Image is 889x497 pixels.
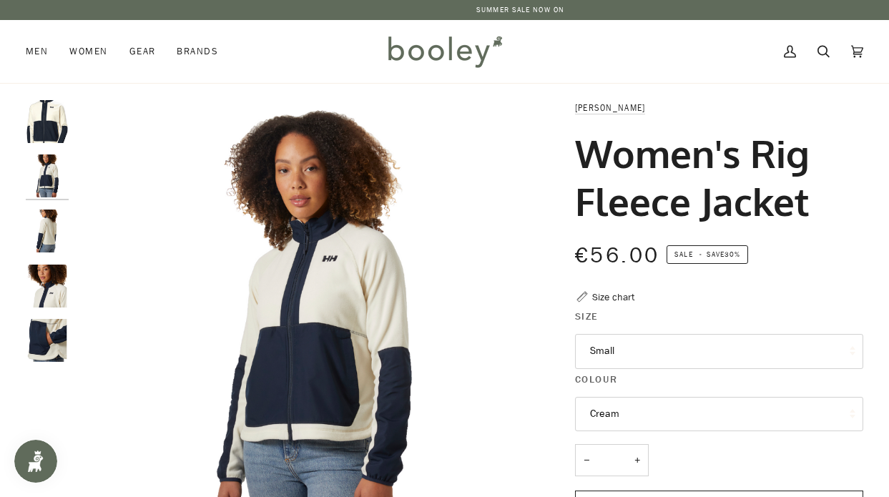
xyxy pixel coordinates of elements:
span: Gear [129,44,156,59]
button: Small [575,334,863,369]
iframe: Button to open loyalty program pop-up [14,440,57,483]
a: Gear [119,20,167,83]
h1: Women's Rig Fleece Jacket [575,129,853,224]
button: − [575,444,598,476]
img: Helly Hansen Women's Rig Fleece Jacket Cream - Booley Galway [26,100,69,143]
img: Helly Hansen Women's Rig Fleece Jacket Cream - Booley Galway [26,210,69,252]
span: Sale [674,249,692,260]
img: Helly Hansen Women's Rig Fleece Jacket Cream - Booley Galway [26,154,69,197]
img: Helly Hansen Women's Rig Fleece Jacket Cream - Booley Galway [26,319,69,362]
div: Size chart [592,290,634,305]
button: + [626,444,649,476]
input: Quantity [575,444,649,476]
button: Cream [575,397,863,432]
a: SUMMER SALE NOW ON [476,4,564,15]
span: Colour [575,372,617,387]
span: Size [575,309,599,324]
a: Men [26,20,59,83]
a: [PERSON_NAME] [575,102,645,114]
img: Helly Hansen Women's Rig Fleece Jacket Cream - Booley Galway [26,265,69,307]
a: Brands [166,20,229,83]
em: • [695,249,707,260]
span: Save [667,245,748,264]
img: Booley [382,31,507,72]
span: Brands [177,44,218,59]
span: €56.00 [575,241,659,270]
span: Men [26,44,48,59]
a: Women [59,20,118,83]
span: Women [69,44,107,59]
span: 30% [725,249,740,260]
